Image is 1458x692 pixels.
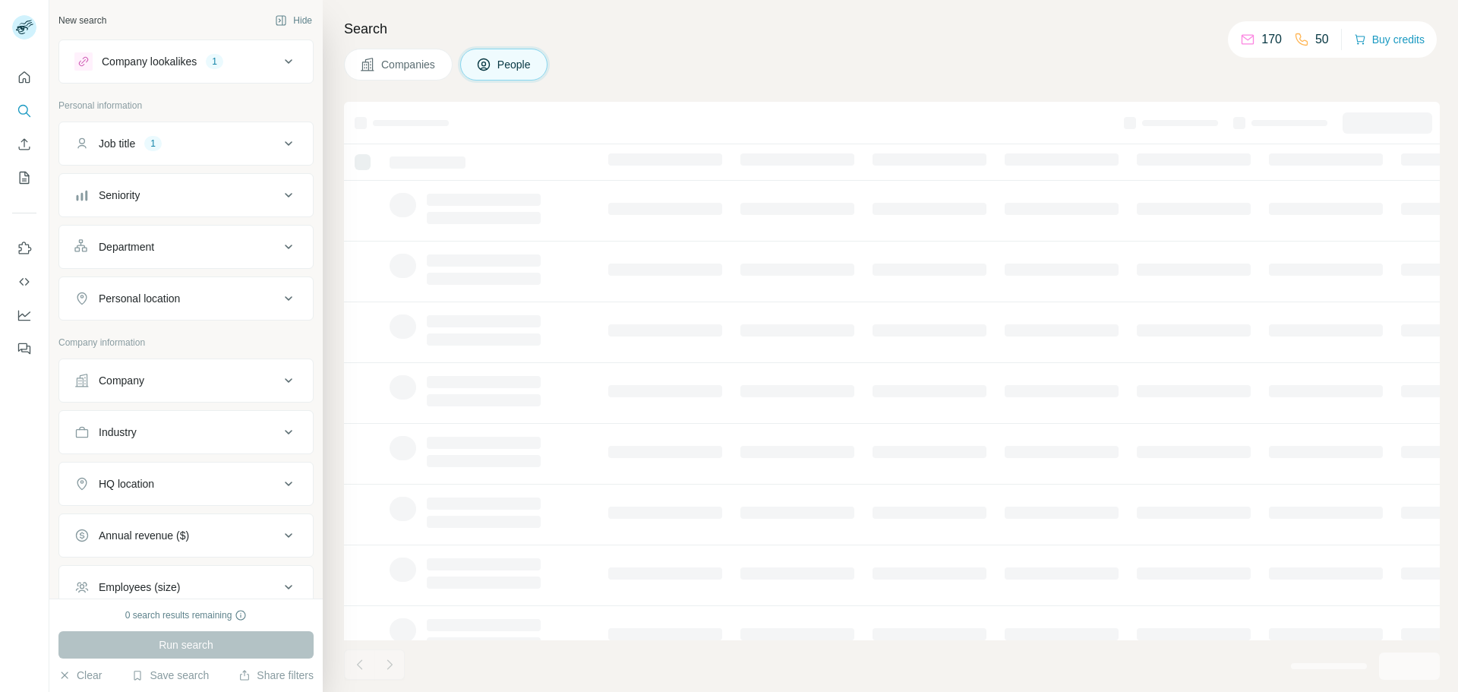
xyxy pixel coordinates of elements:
[497,57,532,72] span: People
[1261,30,1282,49] p: 170
[59,466,313,502] button: HQ location
[59,125,313,162] button: Job title1
[12,235,36,262] button: Use Surfe on LinkedIn
[99,476,154,491] div: HQ location
[99,239,154,254] div: Department
[12,64,36,91] button: Quick start
[59,414,313,450] button: Industry
[99,425,137,440] div: Industry
[59,229,313,265] button: Department
[59,280,313,317] button: Personal location
[58,14,106,27] div: New search
[59,569,313,605] button: Employees (size)
[99,580,180,595] div: Employees (size)
[102,54,197,69] div: Company lookalikes
[99,188,140,203] div: Seniority
[1354,29,1425,50] button: Buy credits
[59,177,313,213] button: Seniority
[58,99,314,112] p: Personal information
[59,517,313,554] button: Annual revenue ($)
[99,528,189,543] div: Annual revenue ($)
[59,362,313,399] button: Company
[99,136,135,151] div: Job title
[12,164,36,191] button: My lists
[381,57,437,72] span: Companies
[206,55,223,68] div: 1
[12,268,36,295] button: Use Surfe API
[58,668,102,683] button: Clear
[238,668,314,683] button: Share filters
[1315,30,1329,49] p: 50
[99,291,180,306] div: Personal location
[58,336,314,349] p: Company information
[12,131,36,158] button: Enrich CSV
[59,43,313,80] button: Company lookalikes1
[264,9,323,32] button: Hide
[131,668,209,683] button: Save search
[12,302,36,329] button: Dashboard
[344,18,1440,39] h4: Search
[99,373,144,388] div: Company
[12,335,36,362] button: Feedback
[12,97,36,125] button: Search
[144,137,162,150] div: 1
[125,608,248,622] div: 0 search results remaining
